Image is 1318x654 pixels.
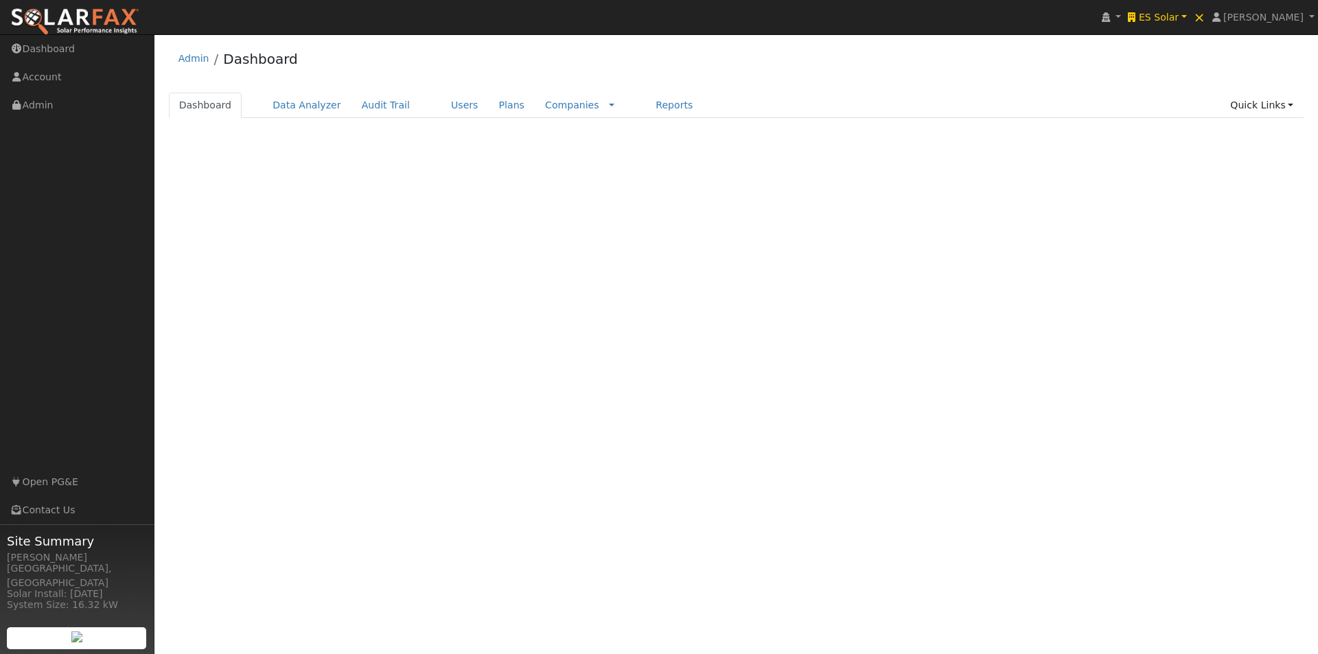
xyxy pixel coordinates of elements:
a: Dashboard [223,51,298,67]
a: Reports [645,93,703,118]
div: [GEOGRAPHIC_DATA], [GEOGRAPHIC_DATA] [7,561,147,590]
a: Data Analyzer [262,93,351,118]
a: Plans [489,93,535,118]
a: Companies [545,100,599,110]
span: [PERSON_NAME] [1223,12,1304,23]
span: Site Summary [7,532,147,550]
div: Solar Install: [DATE] [7,587,147,601]
img: retrieve [71,631,82,642]
img: SolarFax [10,8,139,36]
a: Admin [178,53,209,64]
a: Dashboard [169,93,242,118]
a: Users [441,93,489,118]
a: Quick Links [1220,93,1304,118]
div: [PERSON_NAME] [7,550,147,565]
div: System Size: 16.32 kW [7,598,147,612]
span: × [1194,9,1205,25]
a: Audit Trail [351,93,420,118]
span: ES Solar [1139,12,1179,23]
